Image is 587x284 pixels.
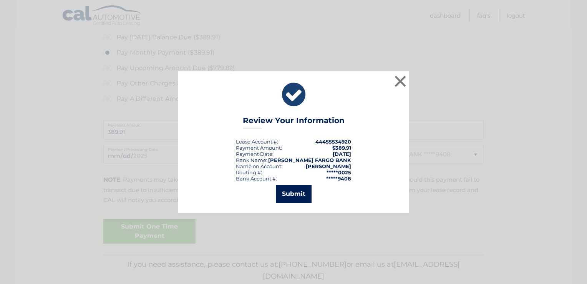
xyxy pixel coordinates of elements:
[393,74,408,89] button: ×
[306,163,351,169] strong: [PERSON_NAME]
[236,157,267,163] div: Bank Name:
[243,116,345,129] h3: Review Your Information
[236,163,282,169] div: Name on Account:
[333,151,351,157] span: [DATE]
[332,145,351,151] span: $389.91
[276,185,312,203] button: Submit
[315,139,351,145] strong: 44455534920
[236,169,262,175] div: Routing #:
[236,151,272,157] span: Payment Date
[236,145,282,151] div: Payment Amount:
[236,151,274,157] div: :
[236,175,277,182] div: Bank Account #:
[236,139,278,145] div: Lease Account #:
[268,157,351,163] strong: [PERSON_NAME] FARGO BANK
